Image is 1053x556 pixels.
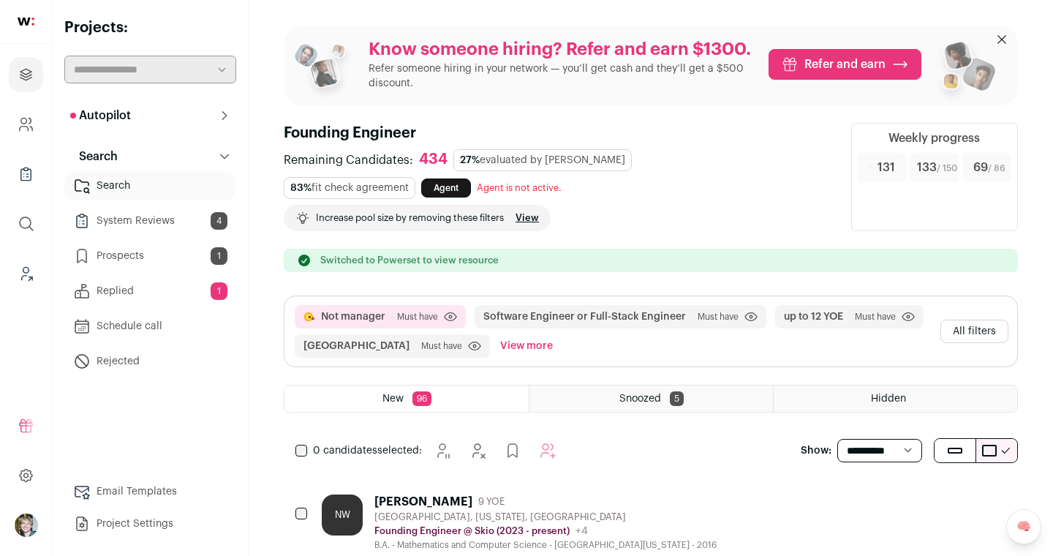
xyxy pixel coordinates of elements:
p: Know someone hiring? Refer and earn $1300. [369,38,757,61]
span: Must have [855,311,896,323]
span: Hidden [871,394,906,404]
span: +4 [575,526,588,536]
a: Company and ATS Settings [9,107,43,142]
button: Add to Autopilot [533,436,562,465]
button: [GEOGRAPHIC_DATA] [303,339,409,353]
a: Project Settings [64,509,236,538]
span: Must have [397,311,438,323]
span: 69 [973,159,1005,176]
span: 83% [290,183,312,193]
a: Replied1 [64,277,236,306]
a: 🧠 [1006,509,1041,544]
p: Founding Engineer @ Skio (2023 - present) [374,525,570,537]
button: Open dropdown [15,514,38,537]
a: View [516,212,539,224]
span: / 86 [988,164,1005,173]
h1: Founding Engineer [284,123,834,143]
button: up to 12 YOE [784,309,843,324]
span: Must have [421,340,462,352]
button: Autopilot [64,101,236,130]
a: Hidden [774,386,1017,412]
a: Email Templates [64,477,236,506]
p: Search [70,148,118,165]
span: 131 [877,159,895,176]
div: [PERSON_NAME] [374,495,472,509]
span: 4 [211,212,227,230]
a: Rejected [64,347,236,376]
div: evaluated by [PERSON_NAME] [453,149,632,171]
span: 1 [211,282,227,300]
span: Remaining Candidates: [284,151,413,169]
p: Show: [801,443,831,458]
p: Switched to Powerset to view resource [320,255,499,266]
a: Projects [9,57,43,92]
p: Refer someone hiring in your network — you’ll get cash and they’ll get a $500 discount. [369,61,757,91]
div: [GEOGRAPHIC_DATA], [US_STATE], [GEOGRAPHIC_DATA] [374,511,717,523]
a: Leads (Backoffice) [9,256,43,291]
span: 1 [211,247,227,265]
button: All filters [940,320,1008,343]
a: Schedule call [64,312,236,341]
p: Autopilot [70,107,131,124]
h2: Projects: [64,18,236,38]
button: Not manager [321,309,385,324]
button: Snooze [428,436,457,465]
img: referral_people_group_1-3817b86375c0e7f77b15e9e1740954ef64e1f78137dd7e9f4ff27367cb2cd09a.png [292,38,357,102]
img: 6494470-medium_jpg [15,514,38,537]
div: B.A. - Mathematics and Computer Science - [GEOGRAPHIC_DATA][US_STATE] - 2016 [374,539,717,551]
a: Search [64,171,236,200]
div: NW [322,495,363,536]
span: 27% [460,155,480,165]
div: fit check agreement [284,177,415,199]
div: Weekly progress [888,129,980,147]
span: 5 [670,391,684,406]
a: Company Lists [9,157,43,192]
a: System Reviews4 [64,206,236,236]
span: Must have [698,311,739,323]
span: 96 [412,391,431,406]
span: selected: [313,443,422,458]
button: Software Engineer or Full-Stack Engineer [483,309,686,324]
div: 434 [419,151,448,169]
span: 0 candidates [313,446,377,456]
a: Prospects1 [64,241,236,271]
span: Snoozed [619,394,661,404]
span: / 150 [937,164,957,173]
span: 9 YOE [478,496,505,508]
span: Agent is not active. [477,183,562,192]
span: New [382,394,404,404]
span: 133 [917,159,957,176]
a: Agent [421,179,471,198]
button: Hide [463,436,492,465]
button: View more [497,334,556,358]
a: Refer and earn [769,49,921,80]
button: Add to Prospects [498,436,527,465]
img: wellfound-shorthand-0d5821cbd27db2630d0214b213865d53afaa358527fdda9d0ea32b1df1b89c2c.svg [18,18,34,26]
img: referral_people_group_2-7c1ec42c15280f3369c0665c33c00ed472fd7f6af9dd0ec46c364f9a93ccf9a4.png [933,35,997,105]
p: Increase pool size by removing these filters [316,212,504,224]
button: Search [64,142,236,171]
a: Snoozed 5 [529,386,773,412]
